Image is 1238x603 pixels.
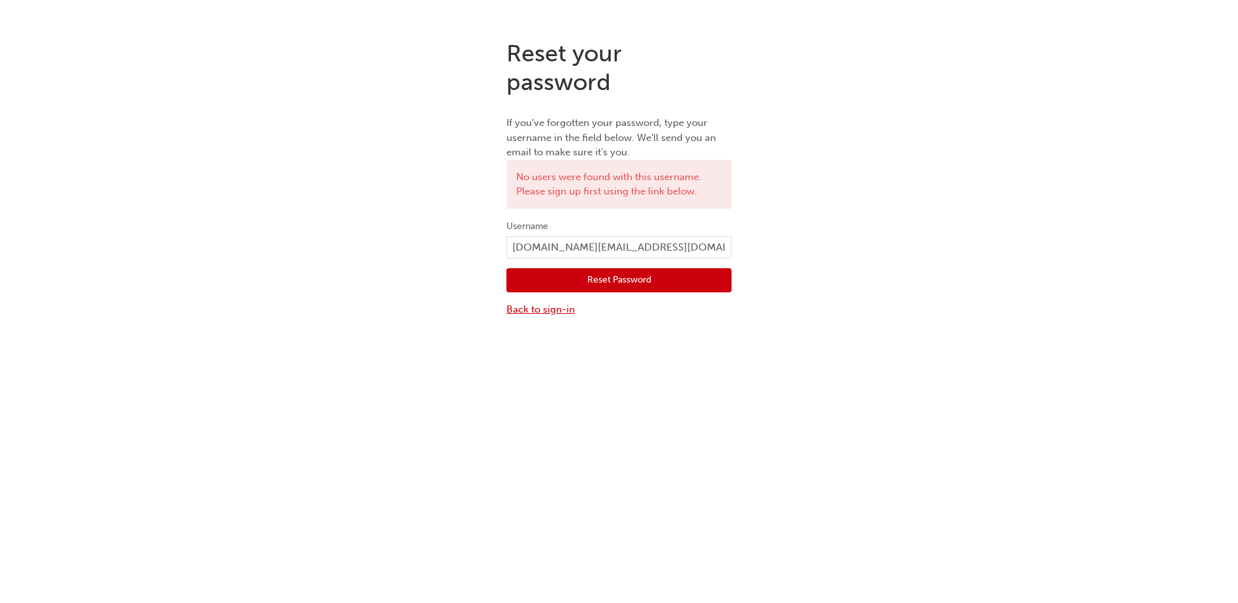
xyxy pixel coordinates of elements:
label: Username [506,219,732,234]
input: Username [506,236,732,258]
h1: Reset your password [506,39,732,96]
div: No users were found with this username. Please sign up first using the link below. [506,160,732,209]
button: Reset Password [506,268,732,293]
a: Back to sign-in [506,302,732,317]
p: If you've forgotten your password, type your username in the field below. We'll send you an email... [506,116,732,160]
